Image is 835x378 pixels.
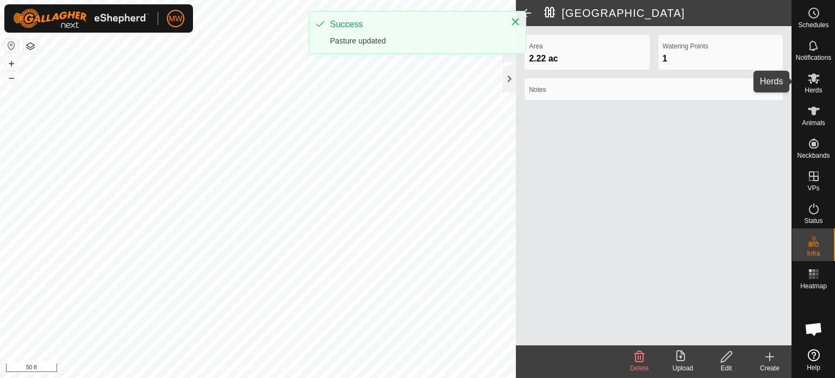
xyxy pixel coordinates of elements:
span: MW [169,13,183,24]
span: Animals [802,120,825,126]
a: Privacy Policy [215,364,256,374]
a: Contact Us [269,364,301,374]
h2: [GEOGRAPHIC_DATA] [544,7,792,20]
span: Help [807,364,820,371]
a: Help [792,345,835,375]
span: Herds [805,87,822,94]
div: Create [748,363,792,373]
button: + [5,57,18,70]
button: Map Layers [24,40,37,53]
span: Delete [630,364,649,372]
img: Gallagher Logo [13,9,149,28]
div: Pasture updated [330,35,500,47]
label: Watering Points [663,41,778,51]
span: Schedules [798,22,828,28]
span: VPs [807,185,819,191]
span: Infra [807,250,820,257]
button: Close [508,14,523,29]
span: Notifications [796,54,831,61]
div: Edit [705,363,748,373]
span: 2.22 ac [529,54,558,63]
span: Heatmap [800,283,827,289]
div: Open chat [797,313,830,345]
label: Area [529,41,645,51]
span: Neckbands [797,152,830,159]
label: Notes [529,85,778,95]
button: Reset Map [5,39,18,52]
div: Success [330,18,500,31]
button: – [5,71,18,84]
span: 1 [663,54,668,63]
div: Upload [661,363,705,373]
span: Status [804,218,822,224]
